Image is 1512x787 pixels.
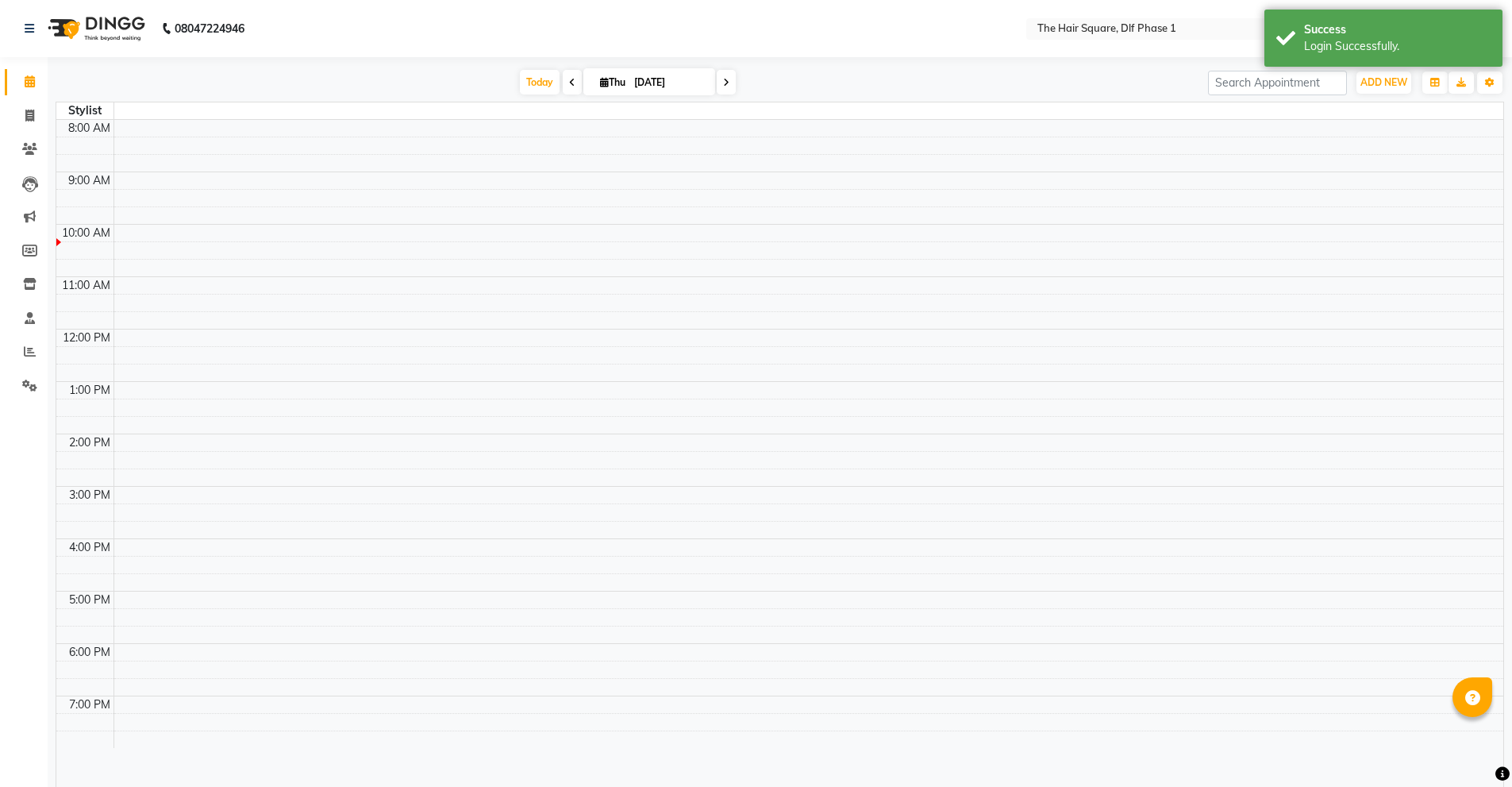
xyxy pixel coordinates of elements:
div: Stylist [56,102,113,119]
div: 1:00 PM [66,382,113,399]
div: 8:00 AM [65,120,113,137]
div: 12:00 PM [60,330,113,346]
div: 5:00 PM [66,592,113,608]
div: 9:00 AM [65,172,113,189]
span: Thu [596,76,629,88]
div: 6:00 PM [66,644,113,661]
div: 4:00 PM [66,539,113,556]
div: 2:00 PM [66,434,113,451]
div: 10:00 AM [59,225,113,241]
img: logo [40,6,149,51]
span: ADD NEW [1360,76,1407,88]
button: ADD NEW [1356,71,1411,94]
div: Success [1304,21,1491,38]
input: Search Appointment [1208,71,1347,95]
div: Login Successfully. [1304,38,1491,55]
div: 7:00 PM [66,696,113,713]
span: Today [520,70,560,95]
b: 08047224946 [175,6,244,51]
input: 2025-09-04 [629,71,709,95]
div: 11:00 AM [59,277,113,294]
div: 3:00 PM [66,487,113,503]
